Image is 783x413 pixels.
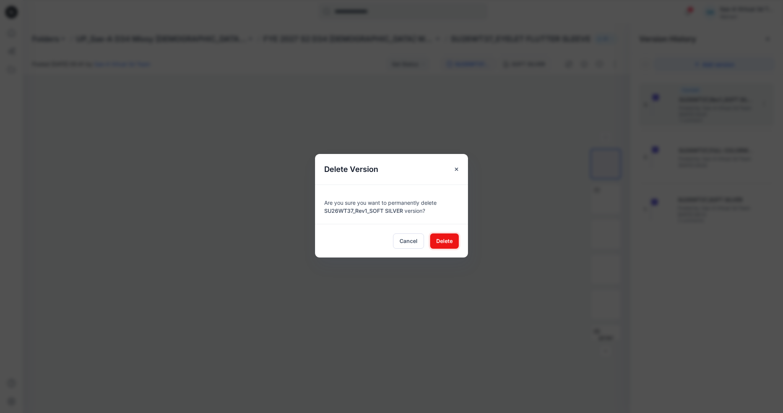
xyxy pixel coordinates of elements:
[324,194,459,215] div: Are you sure you want to permanently delete version?
[450,162,463,176] button: Close
[430,233,459,249] button: Delete
[393,233,424,249] button: Cancel
[436,237,453,245] span: Delete
[315,154,387,185] h5: Delete Version
[324,207,403,214] span: SU26WT37_Rev1_SOFT SILVER
[400,237,417,245] span: Cancel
